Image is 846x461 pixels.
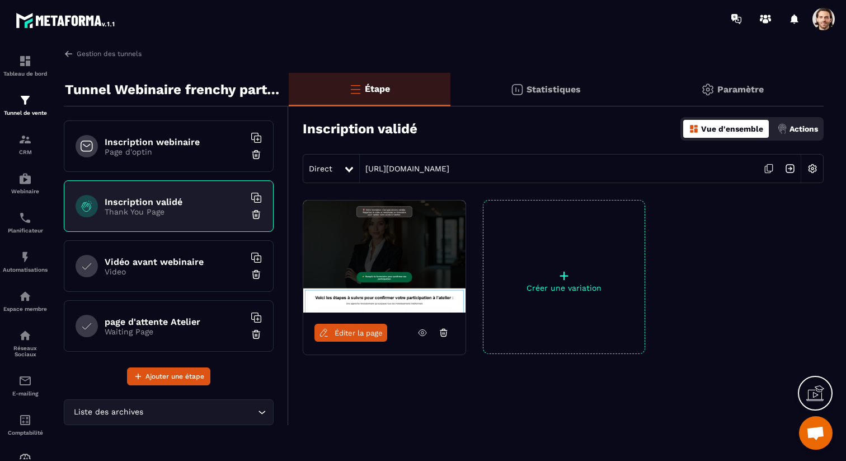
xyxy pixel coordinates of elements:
span: Direct [309,164,332,173]
img: logo [16,10,116,30]
img: automations [18,250,32,264]
img: email [18,374,32,388]
p: Tableau de bord [3,71,48,77]
img: trash [251,329,262,340]
img: stats.20deebd0.svg [510,83,524,96]
img: dashboard-orange.40269519.svg [689,124,699,134]
img: accountant [18,413,32,427]
p: Tunnel Webinaire frenchy partners [65,78,280,101]
button: Ajouter une étape [127,367,210,385]
span: Ajouter une étape [145,371,204,382]
a: formationformationTableau de bord [3,46,48,85]
a: automationsautomationsAutomatisations [3,242,48,281]
p: Thank You Page [105,207,245,216]
img: image [303,201,466,313]
p: Video [105,267,245,276]
p: Statistiques [527,84,581,95]
p: Réseaux Sociaux [3,345,48,357]
p: Page d'optin [105,147,245,156]
p: Vue d'ensemble [701,124,763,133]
h6: Inscription webinaire [105,137,245,147]
p: E-mailing [3,390,48,397]
a: automationsautomationsEspace membre [3,281,48,320]
img: formation [18,54,32,68]
p: + [483,268,645,283]
a: Éditer la page [314,324,387,342]
a: formationformationTunnel de vente [3,85,48,124]
div: Search for option [64,399,274,425]
img: actions.d6e523a2.png [777,124,787,134]
a: social-networksocial-networkRéseaux Sociaux [3,320,48,366]
input: Search for option [145,406,255,418]
a: formationformationCRM [3,124,48,164]
p: Planificateur [3,227,48,234]
img: trash [251,149,262,160]
a: automationsautomationsWebinaire [3,164,48,203]
p: Espace membre [3,306,48,312]
span: Éditer la page [335,329,383,337]
p: Automatisations [3,267,48,273]
img: trash [251,269,262,280]
p: Tunnel de vente [3,110,48,116]
h3: Inscription validé [303,121,417,137]
a: accountantaccountantComptabilité [3,405,48,444]
img: automations [18,290,32,303]
p: Paramètre [717,84,764,95]
img: arrow [64,49,74,59]
a: Gestion des tunnels [64,49,142,59]
p: Comptabilité [3,430,48,436]
h6: Inscription validé [105,197,245,207]
span: Liste des archives [71,406,145,418]
img: automations [18,172,32,185]
img: setting-w.858f3a88.svg [802,158,823,179]
img: formation [18,133,32,146]
img: trash [251,209,262,220]
img: scheduler [18,211,32,225]
p: Actions [789,124,818,133]
img: setting-gr.5f69749f.svg [701,83,715,96]
p: Étape [365,83,390,94]
p: Créer une variation [483,283,645,292]
a: schedulerschedulerPlanificateur [3,203,48,242]
a: Ouvrir le chat [799,416,833,450]
a: [URL][DOMAIN_NAME] [360,164,449,173]
h6: page d'attente Atelier [105,316,245,327]
img: bars-o.4a397970.svg [349,82,362,96]
img: arrow-next.bcc2205e.svg [779,158,801,179]
img: social-network [18,329,32,342]
h6: Vidéo avant webinaire [105,257,245,267]
a: emailemailE-mailing [3,366,48,405]
p: Webinaire [3,188,48,194]
p: Waiting Page [105,327,245,336]
p: CRM [3,149,48,155]
img: formation [18,94,32,107]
